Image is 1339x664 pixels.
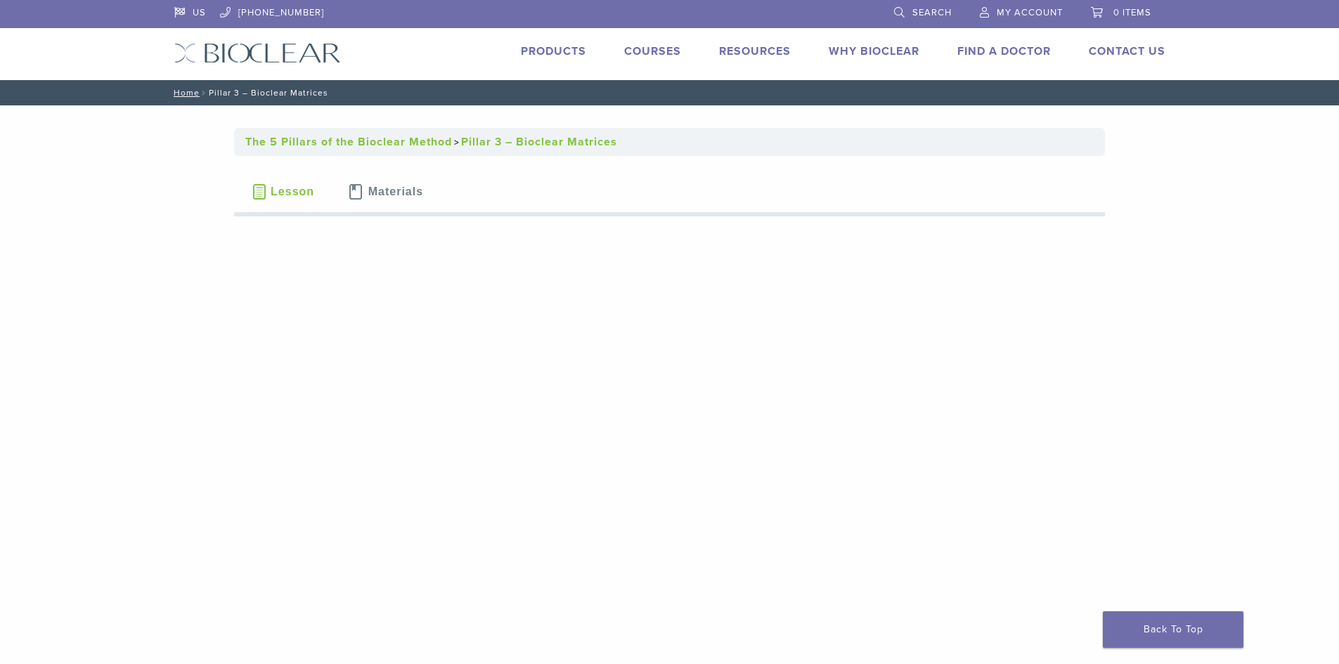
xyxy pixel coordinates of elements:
a: Products [521,44,586,58]
a: Resources [719,44,791,58]
span: Materials [368,186,423,197]
span: / [200,89,209,96]
a: Pillar 3 – Bioclear Matrices [461,135,617,149]
img: Bioclear [174,43,341,63]
a: Why Bioclear [829,44,919,58]
a: The 5 Pillars of the Bioclear Method [245,135,452,149]
a: Home [169,88,200,98]
nav: Pillar 3 – Bioclear Matrices [164,80,1176,105]
span: Search [912,7,952,18]
span: Lesson [271,186,314,197]
a: Find A Doctor [957,44,1051,58]
a: Contact Us [1089,44,1165,58]
a: Courses [624,44,681,58]
span: My Account [997,7,1063,18]
a: Back To Top [1103,611,1243,648]
span: 0 items [1113,7,1151,18]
